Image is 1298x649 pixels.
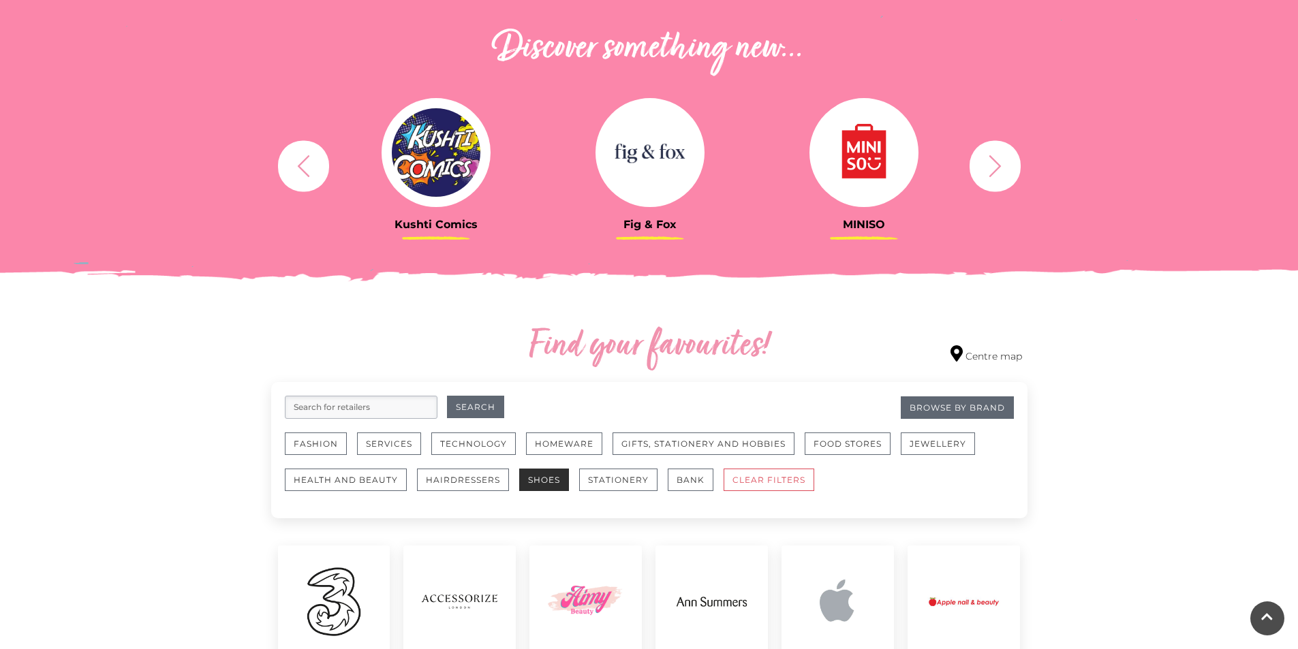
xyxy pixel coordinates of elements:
[805,432,891,455] button: Food Stores
[357,432,421,455] button: Services
[901,432,975,455] button: Jewellery
[724,469,824,505] a: CLEAR FILTERS
[285,396,437,419] input: Search for retailers
[401,325,898,368] h2: Find your favourites!
[339,218,533,231] h3: Kushti Comics
[526,432,613,469] a: Homeware
[724,469,814,491] button: CLEAR FILTERS
[285,432,357,469] a: Fashion
[613,432,805,469] a: Gifts, Stationery and Hobbies
[285,432,347,455] button: Fashion
[285,469,417,505] a: Health and Beauty
[431,432,516,455] button: Technology
[431,432,526,469] a: Technology
[901,432,985,469] a: Jewellery
[767,218,961,231] h3: MINISO
[526,432,602,455] button: Homeware
[805,432,901,469] a: Food Stores
[901,396,1014,419] a: Browse By Brand
[668,469,713,491] button: Bank
[668,469,724,505] a: Bank
[613,432,794,455] button: Gifts, Stationery and Hobbies
[285,469,407,491] button: Health and Beauty
[579,469,658,491] button: Stationery
[951,345,1022,364] a: Centre map
[553,218,747,231] h3: Fig & Fox
[417,469,519,505] a: Hairdressers
[519,469,579,505] a: Shoes
[579,469,668,505] a: Stationery
[357,432,431,469] a: Services
[417,469,509,491] button: Hairdressers
[519,469,569,491] button: Shoes
[447,396,504,418] button: Search
[271,27,1027,71] h2: Discover something new...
